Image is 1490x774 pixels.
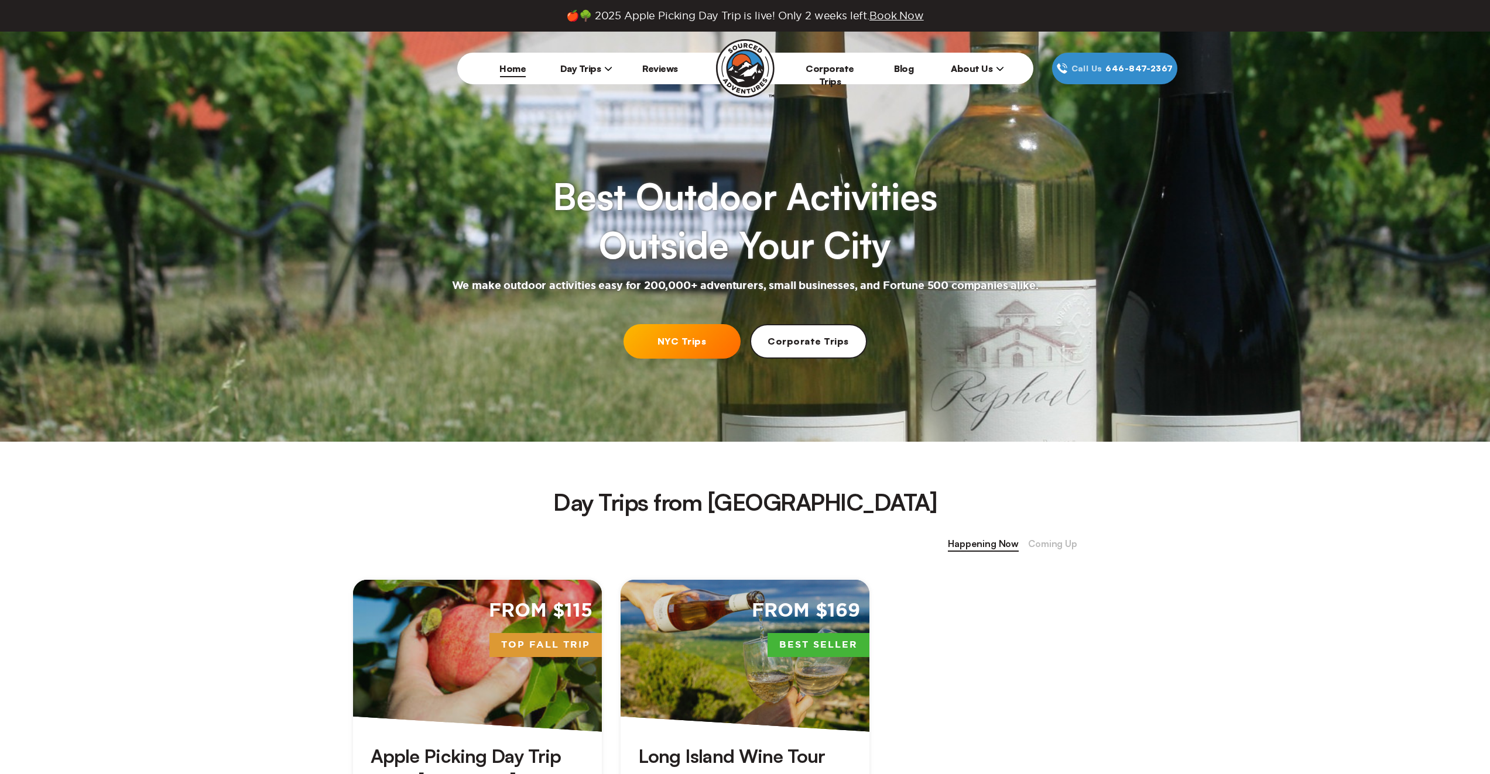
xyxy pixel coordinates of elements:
[951,63,1004,74] span: About Us
[1028,536,1077,552] span: Coming Up
[560,63,613,74] span: Day Trips
[869,10,924,21] span: Book Now
[1068,62,1106,75] span: Call Us
[806,63,854,87] a: Corporate Trips
[1105,62,1173,75] span: 646‍-847‍-2367
[716,39,775,98] img: Sourced Adventures company logo
[553,172,937,270] h1: Best Outdoor Activities Outside Your City
[489,633,602,658] span: Top Fall Trip
[642,63,678,74] a: Reviews
[566,9,923,22] span: 🍎🌳 2025 Apple Picking Day Trip is live! Only 2 weeks left.
[948,536,1019,552] span: Happening Now
[452,279,1039,293] h2: We make outdoor activities easy for 200,000+ adventurers, small businesses, and Fortune 500 compa...
[1052,53,1177,84] a: Call Us646‍-847‍-2367
[624,324,741,359] a: NYC Trips
[499,63,526,74] a: Home
[894,63,913,74] a: Blog
[489,598,592,624] span: From $115
[752,598,860,624] span: From $169
[768,633,869,658] span: Best Seller
[750,324,867,359] a: Corporate Trips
